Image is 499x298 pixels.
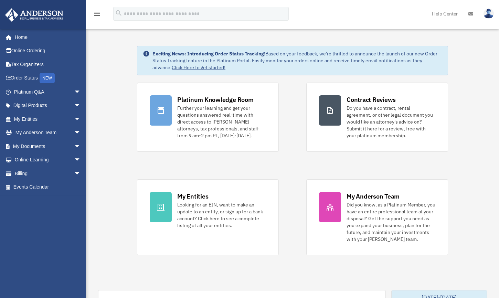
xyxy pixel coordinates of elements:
a: Online Learningarrow_drop_down [5,153,91,167]
div: Do you have a contract, rental agreement, or other legal document you would like an attorney's ad... [347,105,435,139]
a: My Entitiesarrow_drop_down [5,112,91,126]
span: arrow_drop_down [74,126,88,140]
a: My Documentsarrow_drop_down [5,139,91,153]
div: Did you know, as a Platinum Member, you have an entire professional team at your disposal? Get th... [347,201,435,243]
div: NEW [40,73,55,83]
i: search [115,9,123,17]
i: menu [93,10,101,18]
a: My Entities Looking for an EIN, want to make an update to an entity, or sign up for a bank accoun... [137,179,279,255]
a: Events Calendar [5,180,91,194]
div: Based on your feedback, we're thrilled to announce the launch of our new Order Status Tracking fe... [152,50,442,71]
div: Looking for an EIN, want to make an update to an entity, or sign up for a bank account? Click her... [177,201,266,229]
div: My Anderson Team [347,192,400,201]
img: User Pic [484,9,494,19]
a: Platinum Knowledge Room Further your learning and get your questions answered real-time with dire... [137,83,279,152]
strong: Exciting News: Introducing Order Status Tracking! [152,51,265,57]
img: Anderson Advisors Platinum Portal [3,8,65,22]
span: arrow_drop_down [74,99,88,113]
a: Billingarrow_drop_down [5,167,91,180]
a: Online Ordering [5,44,91,58]
a: Digital Productsarrow_drop_down [5,99,91,113]
span: arrow_drop_down [74,153,88,167]
a: Home [5,30,88,44]
span: arrow_drop_down [74,85,88,99]
div: My Entities [177,192,208,201]
span: arrow_drop_down [74,112,88,126]
div: Further your learning and get your questions answered real-time with direct access to [PERSON_NAM... [177,105,266,139]
div: Contract Reviews [347,95,396,104]
a: My Anderson Teamarrow_drop_down [5,126,91,140]
a: Contract Reviews Do you have a contract, rental agreement, or other legal document you would like... [306,83,448,152]
a: menu [93,12,101,18]
span: arrow_drop_down [74,139,88,153]
a: Click Here to get started! [172,64,225,71]
div: Platinum Knowledge Room [177,95,254,104]
a: Tax Organizers [5,57,91,71]
a: Order StatusNEW [5,71,91,85]
span: arrow_drop_down [74,167,88,181]
a: Platinum Q&Aarrow_drop_down [5,85,91,99]
a: My Anderson Team Did you know, as a Platinum Member, you have an entire professional team at your... [306,179,448,255]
